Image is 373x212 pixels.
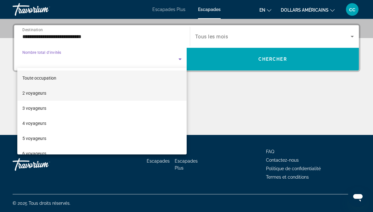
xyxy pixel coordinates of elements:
font: 4 voyageurs [22,121,46,126]
iframe: Bouton de lancement de la fenêtre de messagerie [348,187,368,207]
font: 2 voyageurs [22,91,46,96]
font: 3 voyageurs [22,106,46,111]
font: Toute occupation [22,75,56,81]
font: 6 voyageurs [22,151,46,156]
font: 5 voyageurs [22,136,46,141]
